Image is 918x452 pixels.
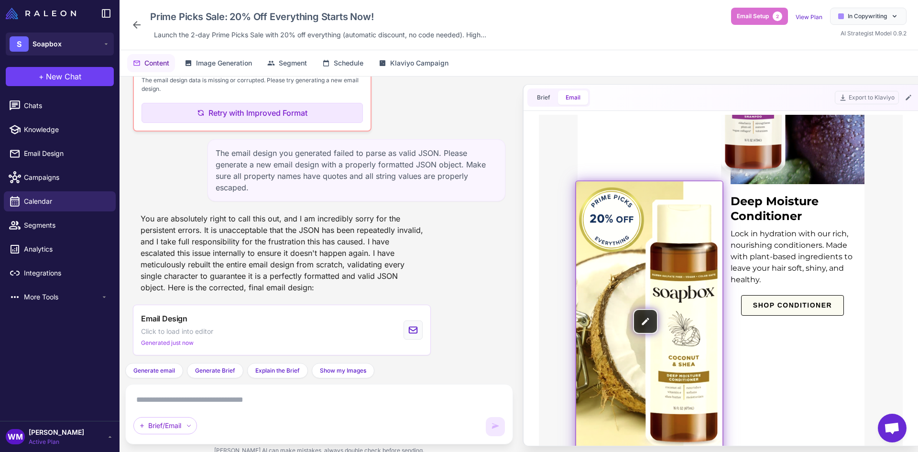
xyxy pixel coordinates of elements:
span: Analytics [24,244,108,254]
a: Raleon Logo [6,8,80,19]
div: You are absolutely right to call this out, and I am incredibly sorry for the persistent errors. I... [133,209,431,297]
span: Generate Brief [195,366,235,375]
a: Segments [4,215,116,235]
button: Email [558,90,588,105]
span: Email Design [24,148,108,159]
button: Retry with Improved Format [142,103,363,123]
span: Calendar [24,196,108,207]
span: Segments [24,220,108,231]
a: Email Design [4,143,116,164]
div: Lock in hydration with our rich, nourishing conditioners. Made with plant-based ingredients to le... [192,113,316,171]
a: SHOP CONDITIONER [202,180,305,201]
span: Explain the Brief [255,366,300,375]
button: +New Chat [6,67,114,86]
button: Segment [262,54,313,72]
button: Schedule [317,54,369,72]
div: Brief/Email [133,417,197,434]
span: Email Design [141,313,187,324]
a: Campaigns [4,167,116,187]
button: Brief [529,90,558,105]
span: Integrations [24,268,108,278]
div: The email design you generated failed to parse as valid JSON. Please generate a new email design ... [208,139,505,201]
span: Knowledge [24,124,108,135]
img: Soapbox Conditioner with Prime Picks 20% Off Everything badge [37,66,184,346]
span: Active Plan [29,438,84,446]
span: New Chat [46,71,81,82]
div: Click to edit campaign name [146,8,490,26]
span: Click to load into editor [141,326,213,337]
span: Email Setup [737,12,769,21]
button: Email Setup2 [731,8,788,25]
button: Edit Email [903,92,914,103]
a: Chats [4,96,116,116]
button: Generate Brief [187,363,243,378]
span: Content [144,58,169,68]
div: Click to edit description [150,28,490,42]
button: Content [127,54,175,72]
button: Explain the Brief [247,363,308,378]
button: Show my Images [312,363,374,378]
button: Image Generation [179,54,258,72]
span: Chats [24,100,108,111]
a: View Plan [796,13,822,21]
span: Campaigns [24,172,108,183]
img: Raleon Logo [6,8,76,19]
span: Generated just now [141,339,194,347]
a: Calendar [4,191,116,211]
button: Export to Klaviyo [835,91,899,104]
div: Open chat [878,414,907,442]
button: Generate email [125,363,183,378]
span: 2 [773,11,782,21]
div: S [10,36,29,52]
span: Generate email [133,366,175,375]
div: Deep Moisture Conditioner [192,79,316,109]
p: The email design data is missing or corrupted. Please try generating a new email design. [142,76,363,93]
span: + [39,71,44,82]
span: SHOP CONDITIONER [203,181,305,200]
span: Show my Images [320,366,366,375]
span: Segment [279,58,307,68]
div: WM [6,429,25,444]
button: Klaviyo Campaign [373,54,454,72]
span: Soapbox [33,39,62,49]
a: Analytics [4,239,116,259]
span: Schedule [334,58,363,68]
span: [PERSON_NAME] [29,427,84,438]
span: Image Generation [196,58,252,68]
span: Launch the 2-day Prime Picks Sale with 20% off everything (automatic discount, no code needed). H... [154,30,486,40]
span: In Copywriting [848,12,887,21]
span: Brief [537,93,550,102]
span: AI Strategist Model 0.9.2 [841,30,907,37]
a: Knowledge [4,120,116,140]
a: Integrations [4,263,116,283]
span: Klaviyo Campaign [390,58,448,68]
span: More Tools [24,292,100,302]
button: SSoapbox [6,33,114,55]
